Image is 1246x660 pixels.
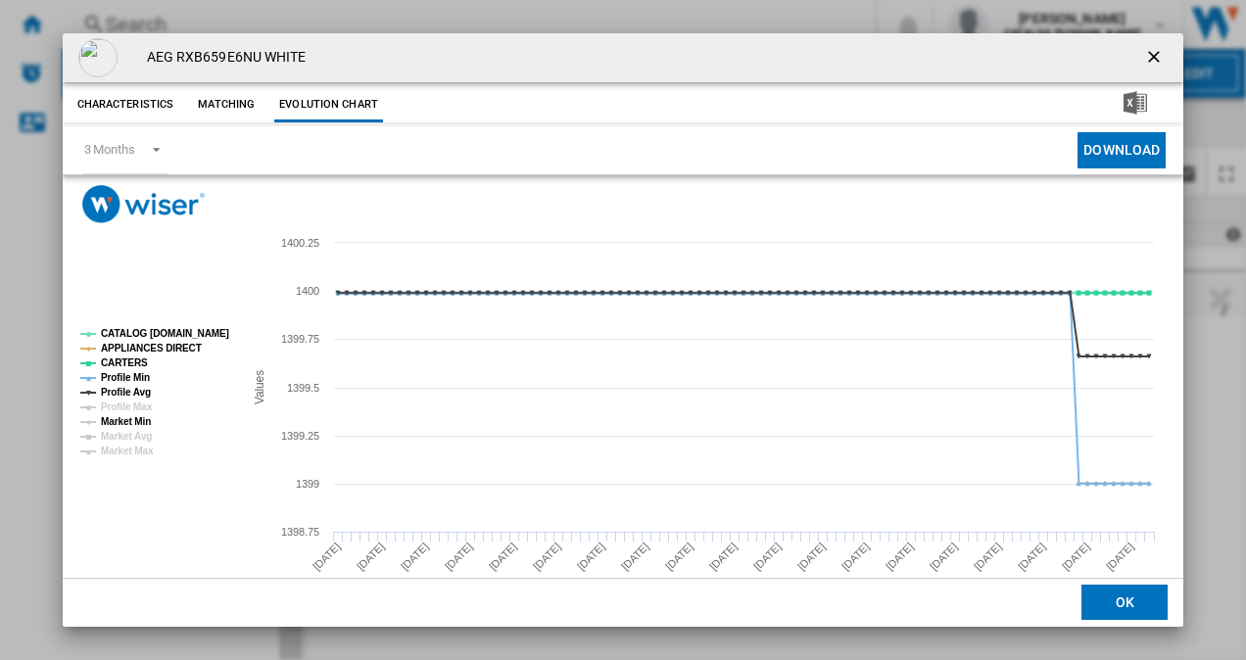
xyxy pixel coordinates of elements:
[274,87,383,122] button: Evolution chart
[1078,132,1166,168] button: Download
[619,541,651,573] tspan: [DATE]
[101,357,148,368] tspan: CARTERS
[101,446,154,456] tspan: Market Max
[1081,586,1168,621] button: OK
[101,387,151,398] tspan: Profile Avg
[399,541,431,573] tspan: [DATE]
[1136,38,1175,77] button: getI18NText('BUTTONS.CLOSE_DIALOG')
[78,38,118,77] img: empty.gif
[252,370,265,404] tspan: Values
[101,343,202,354] tspan: APPLIANCES DIRECT
[281,333,319,345] tspan: 1399.75
[663,541,695,573] tspan: [DATE]
[1104,541,1136,573] tspan: [DATE]
[101,372,150,383] tspan: Profile Min
[1124,91,1147,115] img: excel-24x24.png
[575,541,607,573] tspan: [DATE]
[101,431,152,442] tspan: Market Avg
[101,328,229,339] tspan: CATALOG [DOMAIN_NAME]
[531,541,563,573] tspan: [DATE]
[281,237,319,249] tspan: 1400.25
[101,416,151,427] tspan: Market Min
[1016,541,1048,573] tspan: [DATE]
[487,541,519,573] tspan: [DATE]
[928,541,960,573] tspan: [DATE]
[281,430,319,442] tspan: 1399.25
[707,541,740,573] tspan: [DATE]
[183,87,269,122] button: Matching
[884,541,916,573] tspan: [DATE]
[355,541,387,573] tspan: [DATE]
[1144,47,1168,71] ng-md-icon: getI18NText('BUTTONS.CLOSE_DIALOG')
[795,541,828,573] tspan: [DATE]
[751,541,784,573] tspan: [DATE]
[287,382,319,394] tspan: 1399.5
[82,185,205,223] img: logo_wiser_300x94.png
[311,541,343,573] tspan: [DATE]
[296,478,319,490] tspan: 1399
[1092,87,1178,122] button: Download in Excel
[972,541,1004,573] tspan: [DATE]
[84,142,135,157] div: 3 Months
[63,33,1184,628] md-dialog: Product popup
[281,526,319,538] tspan: 1398.75
[101,401,153,412] tspan: Profile Max
[72,87,179,122] button: Characteristics
[443,541,475,573] tspan: [DATE]
[137,48,307,68] h4: AEG RXB659E6NU WHITE
[839,541,872,573] tspan: [DATE]
[296,285,319,297] tspan: 1400
[1060,541,1092,573] tspan: [DATE]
